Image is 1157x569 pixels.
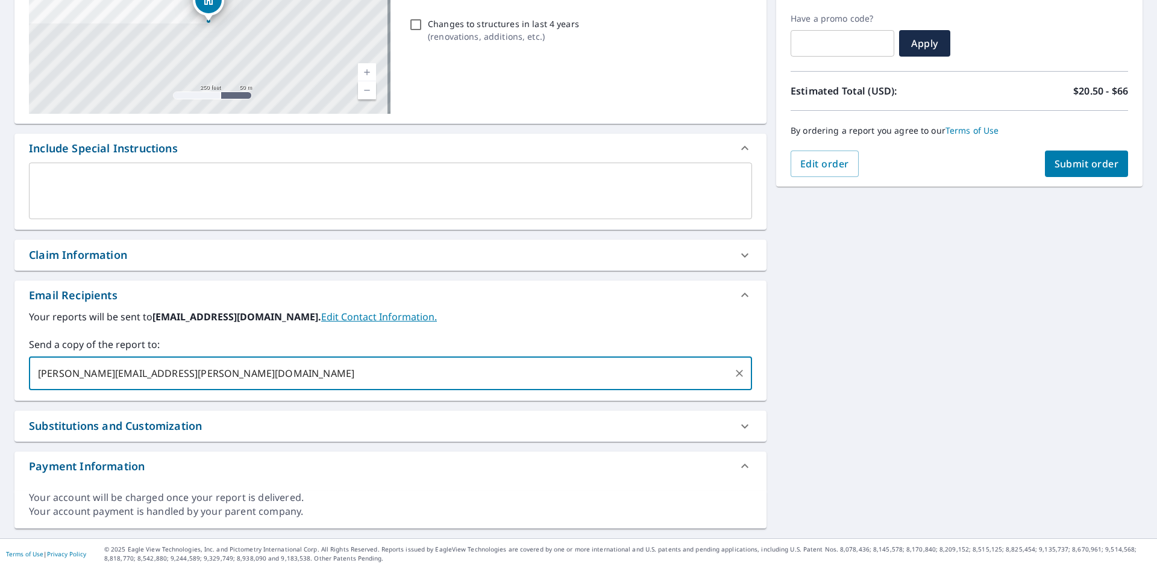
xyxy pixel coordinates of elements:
button: Clear [731,365,748,382]
button: Apply [899,30,950,57]
a: Current Level 17, Zoom In [358,63,376,81]
div: Payment Information [29,458,145,474]
label: Have a promo code? [791,13,894,24]
div: Include Special Instructions [14,134,767,163]
p: Changes to structures in last 4 years [428,17,579,30]
div: Include Special Instructions [29,140,178,157]
a: Privacy Policy [47,550,86,558]
div: Your account payment is handled by your parent company. [29,505,752,518]
a: Current Level 17, Zoom Out [358,81,376,99]
div: Email Recipients [14,281,767,309]
span: Edit order [800,157,849,170]
p: © 2025 Eagle View Technologies, Inc. and Pictometry International Corp. All Rights Reserved. Repo... [104,545,1151,563]
button: Edit order [791,151,859,177]
div: Claim Information [29,247,127,263]
p: $20.50 - $66 [1073,84,1128,98]
div: Substitutions and Customization [14,411,767,441]
span: Apply [909,37,941,50]
p: By ordering a report you agree to our [791,125,1128,136]
label: Your reports will be sent to [29,309,752,324]
div: Claim Information [14,240,767,270]
p: ( renovations, additions, etc. ) [428,30,579,43]
p: Estimated Total (USD): [791,84,959,98]
div: Your account will be charged once your report is delivered. [29,491,752,505]
a: Terms of Use [945,125,999,136]
a: Terms of Use [6,550,43,558]
b: [EMAIL_ADDRESS][DOMAIN_NAME]. [152,310,321,323]
label: Send a copy of the report to: [29,337,752,352]
div: Email Recipients [29,287,118,303]
div: Substitutions and Customization [29,418,202,434]
a: EditContactInfo [321,310,437,323]
button: Submit order [1045,151,1129,177]
p: | [6,550,86,558]
div: Payment Information [14,452,767,480]
span: Submit order [1055,157,1119,170]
